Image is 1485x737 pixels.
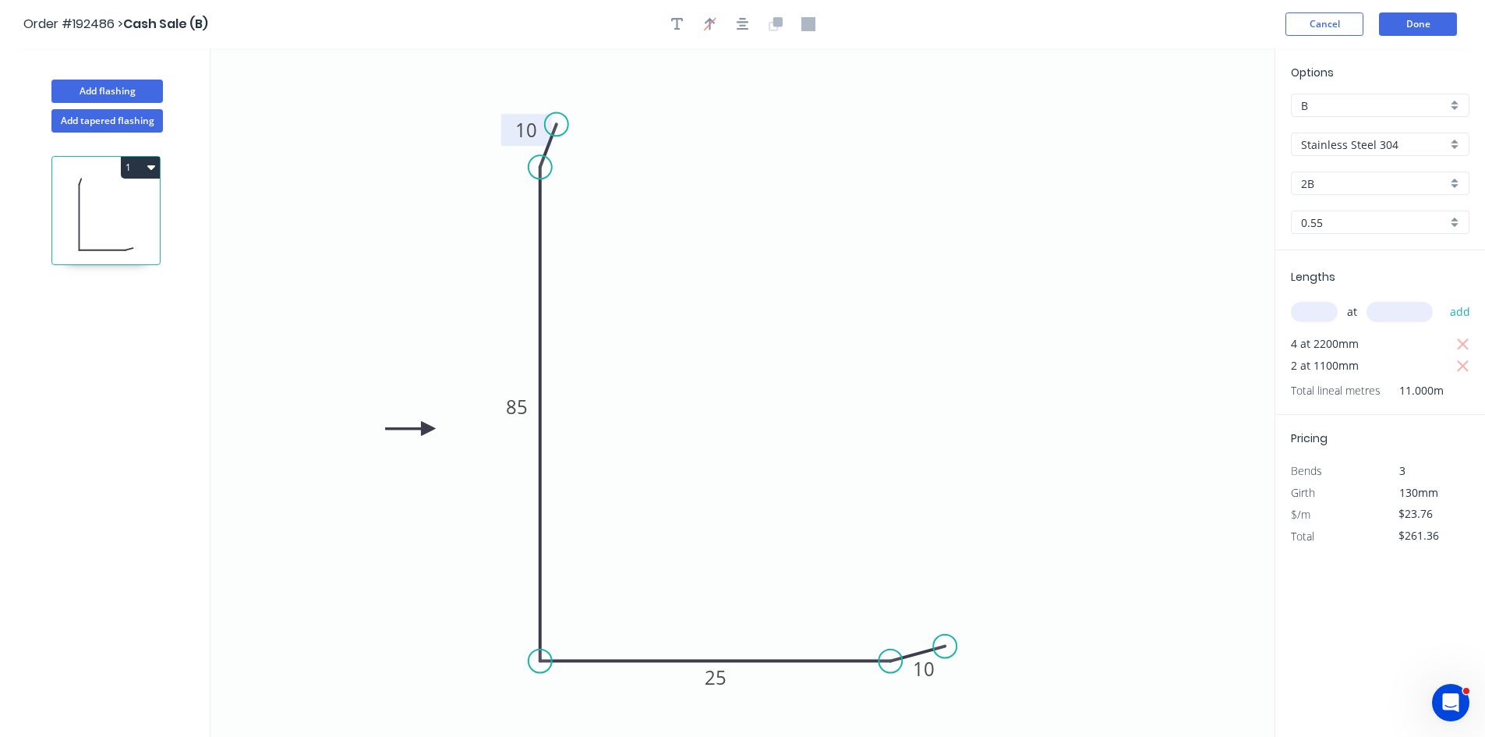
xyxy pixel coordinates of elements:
[1301,175,1447,192] input: Colour
[1291,431,1328,446] span: Pricing
[51,80,163,103] button: Add flashing
[1291,463,1322,478] span: Bends
[913,656,935,682] tspan: 10
[1291,380,1381,402] span: Total lineal metres
[1442,299,1479,325] button: add
[1381,380,1444,402] span: 11.000m
[1291,65,1334,80] span: Options
[1291,485,1315,500] span: Girth
[506,394,528,420] tspan: 85
[1291,529,1314,544] span: Total
[1291,355,1359,377] span: 2 at 1100mm
[51,109,163,133] button: Add tapered flashing
[1379,12,1457,36] button: Done
[515,117,537,143] tspan: 10
[1301,136,1447,153] input: Material
[23,15,123,33] span: Order #192486 >
[123,15,208,33] span: Cash Sale (B)
[1285,12,1363,36] button: Cancel
[705,664,727,690] tspan: 25
[1347,301,1357,323] span: at
[1291,507,1310,522] span: $/m
[121,157,160,179] button: 1
[1301,214,1447,231] input: Thickness
[1432,684,1469,721] iframe: Intercom live chat
[1399,463,1405,478] span: 3
[1291,269,1335,285] span: Lengths
[1291,333,1359,355] span: 4 at 2200mm
[1301,97,1447,114] input: Price level
[210,48,1275,737] svg: 0
[1399,485,1438,500] span: 130mm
